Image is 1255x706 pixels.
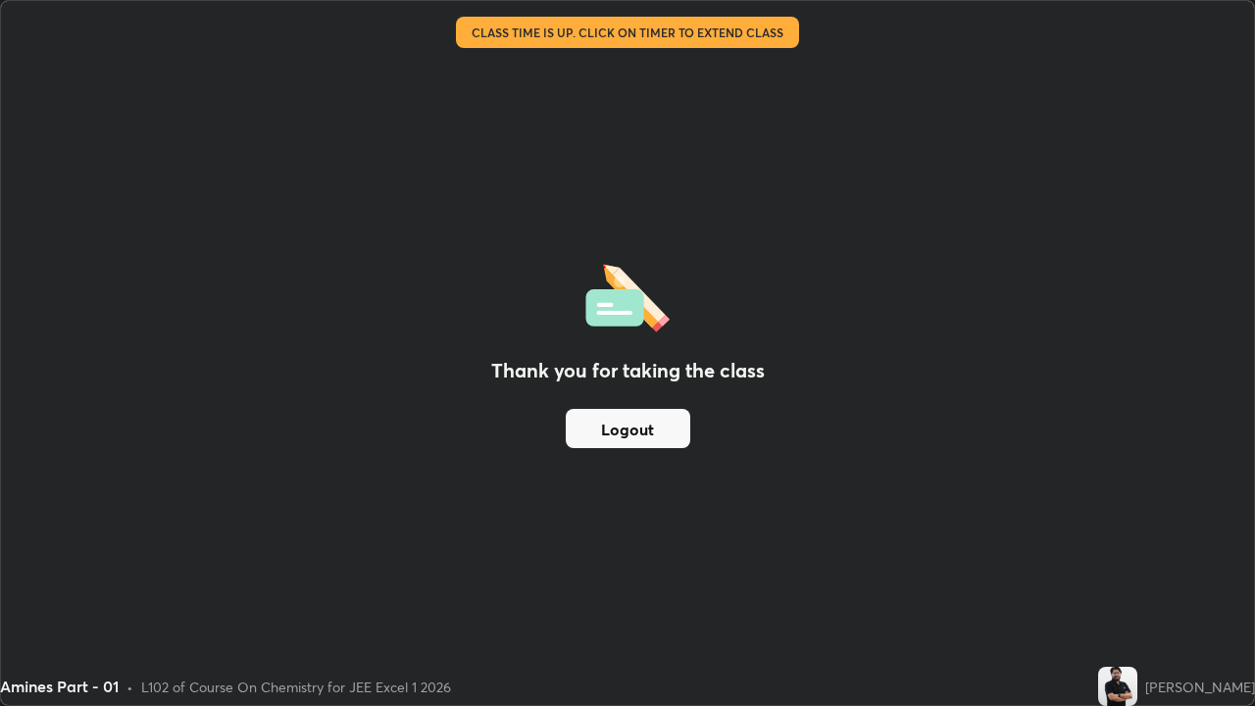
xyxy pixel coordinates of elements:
img: b34798ff5e6b4ad6bbf22d8cad6d1581.jpg [1098,667,1137,706]
h2: Thank you for taking the class [491,356,765,385]
div: • [126,677,133,697]
div: [PERSON_NAME] [1145,677,1255,697]
div: L102 of Course On Chemistry for JEE Excel 1 2026 [141,677,451,697]
button: Logout [566,409,690,448]
img: offlineFeedback.1438e8b3.svg [585,258,670,332]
